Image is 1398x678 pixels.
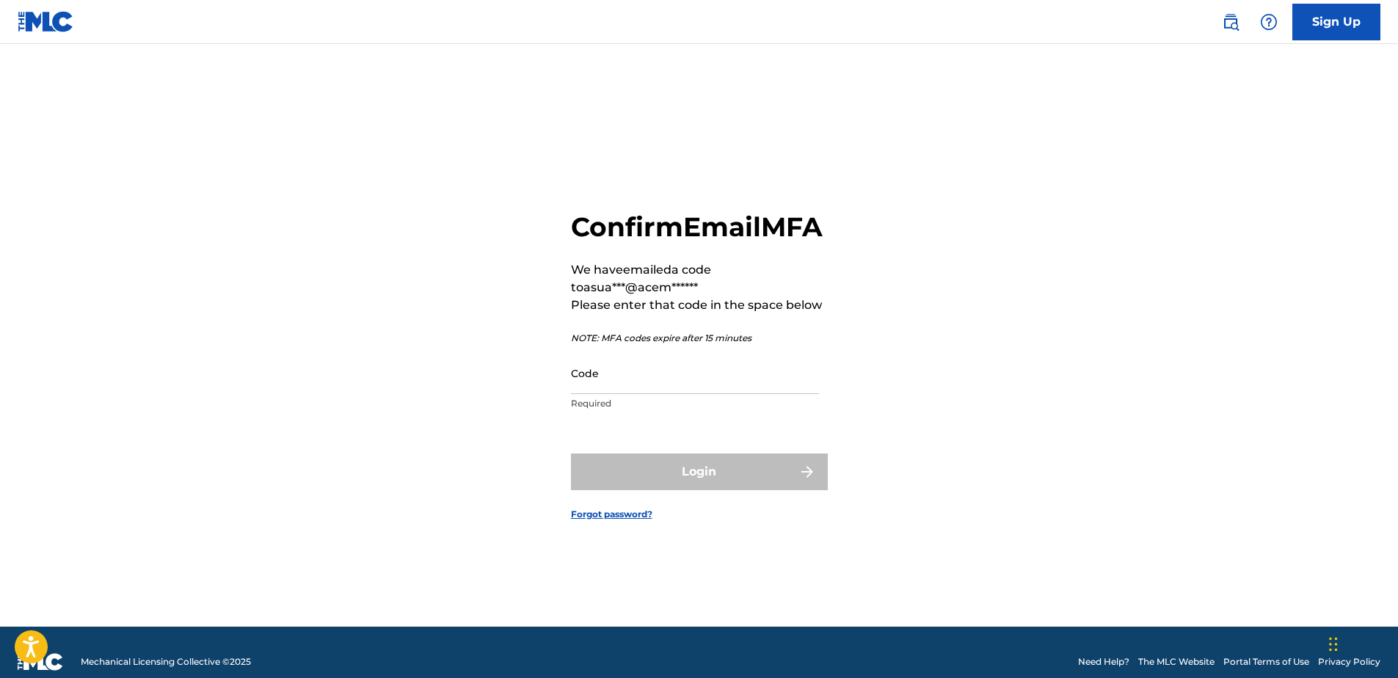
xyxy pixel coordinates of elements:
img: logo [18,653,63,671]
a: Portal Terms of Use [1223,655,1309,668]
img: MLC Logo [18,11,74,32]
div: Help [1254,7,1284,37]
a: Privacy Policy [1318,655,1380,668]
h2: Confirm Email MFA [571,211,828,244]
a: Need Help? [1078,655,1129,668]
span: Mechanical Licensing Collective © 2025 [81,655,251,668]
img: search [1222,13,1239,31]
a: Sign Up [1292,4,1380,40]
iframe: Chat Widget [1325,608,1398,678]
img: help [1260,13,1278,31]
a: Forgot password? [571,508,652,521]
a: Public Search [1216,7,1245,37]
p: NOTE: MFA codes expire after 15 minutes [571,332,828,345]
p: Required [571,397,819,410]
div: Drag [1329,622,1338,666]
a: The MLC Website [1138,655,1215,668]
p: Please enter that code in the space below [571,296,828,314]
